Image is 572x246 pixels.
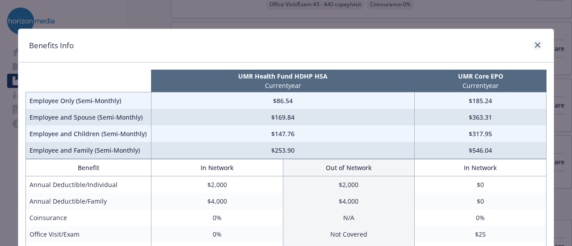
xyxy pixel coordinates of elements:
[151,193,283,209] td: $4,000
[26,92,151,109] td: Employee Only (Semi-Monthly)
[26,209,151,226] td: Coinsurance
[26,109,151,125] td: Employee and Spouse (Semi-Monthly)
[415,193,547,209] td: $0
[151,159,283,176] th: In Network
[416,81,545,90] p: Current year
[415,159,547,176] th: In Network
[26,159,151,176] th: Benefit
[26,176,151,193] td: Annual Deductible/Individual
[26,226,151,242] td: Office Visit/Exam
[26,125,151,142] td: Employee and Children (Semi-Monthly)
[283,159,415,176] th: Out of Network
[26,70,151,92] th: intentionally left blank
[26,193,151,209] td: Annual Deductible/Family
[283,176,415,193] td: $2,000
[151,226,283,242] td: 0%
[415,109,547,125] td: $363.31
[416,71,545,81] p: UMR Core EPO
[29,40,74,51] h1: Benefits Info
[151,209,283,226] td: 0%
[532,40,543,50] a: close
[153,71,412,81] p: UMR Health Fund HDHP HSA
[151,92,414,109] td: $86.54
[283,209,415,226] td: N/A
[415,125,547,142] td: $317.95
[415,176,547,193] td: $0
[415,209,547,226] td: 0%
[415,92,547,109] td: $185.24
[151,109,414,125] td: $169.84
[415,226,547,242] td: $25
[283,226,415,242] td: Not Covered
[283,193,415,209] td: $4,000
[415,142,547,159] td: $546.04
[151,176,283,193] td: $2,000
[151,125,414,142] td: $147.76
[26,142,151,159] td: Employee and Family (Semi-Monthly)
[153,81,412,90] p: Current year
[151,142,414,159] td: $253.90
